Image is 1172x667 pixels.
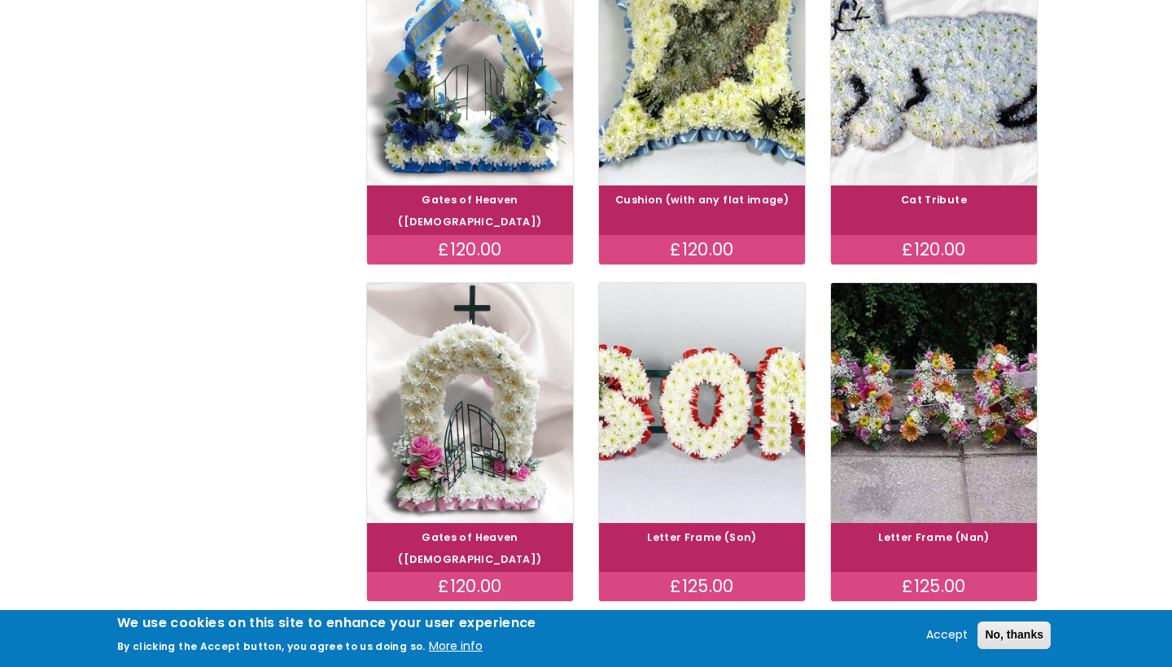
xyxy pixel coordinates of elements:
[599,283,805,523] img: Letter Frame (Son)
[398,193,541,229] a: Gates of Heaven ([DEMOGRAPHIC_DATA])
[615,193,789,207] a: Cushion (with any flat image)
[367,572,573,601] div: £120.00
[367,283,573,523] img: Gates of Heaven (Female)
[398,530,541,566] a: Gates of Heaven ([DEMOGRAPHIC_DATA])
[831,235,1037,264] div: £120.00
[599,572,805,601] div: £125.00
[920,626,974,645] button: Accept
[831,283,1037,523] img: Letter Frame (Nan)
[901,193,967,207] a: Cat Tribute
[977,621,1051,649] button: No, thanks
[367,235,573,264] div: £120.00
[599,235,805,264] div: £120.00
[647,530,756,544] a: Letter Frame (Son)
[878,530,989,544] a: Letter Frame (Nan)
[117,614,536,632] h2: We use cookies on this site to enhance your user experience
[117,639,426,653] p: By clicking the Accept button, you agree to us doing so.
[429,637,483,656] button: More info
[831,572,1037,601] div: £125.00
